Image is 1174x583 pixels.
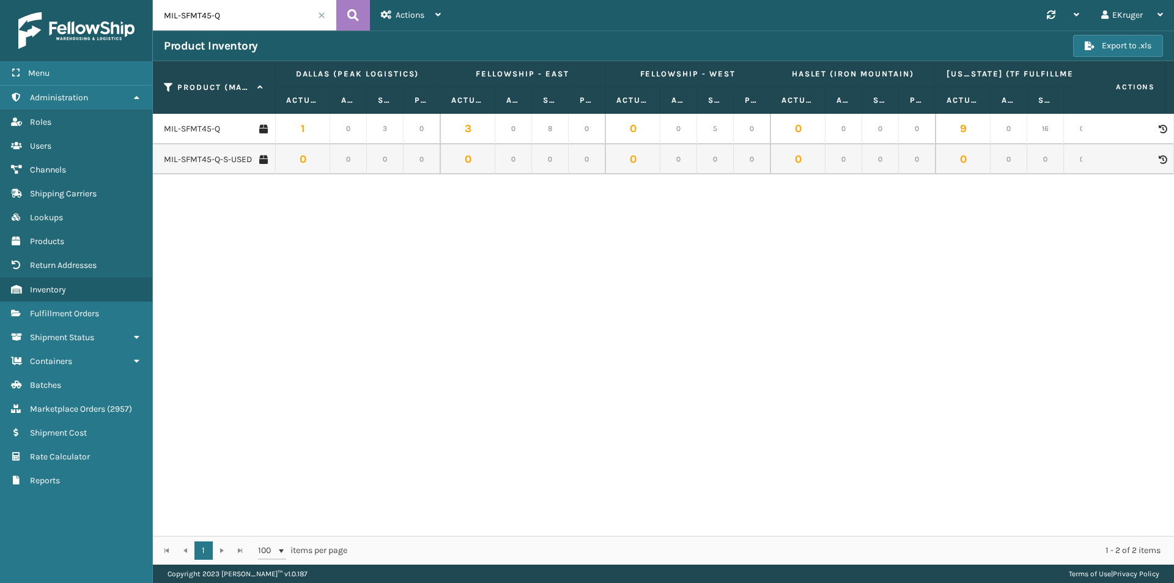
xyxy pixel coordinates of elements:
[30,117,51,127] span: Roles
[1159,155,1166,164] i: Product Activity
[275,144,330,175] td: 0
[1159,125,1166,133] i: Product Activity
[30,212,63,223] span: Lookups
[30,475,60,486] span: Reports
[697,114,734,144] td: 5
[616,69,759,80] label: Fellowship - West
[30,260,97,270] span: Return Addresses
[404,114,440,144] td: 0
[286,69,429,80] label: Dallas (Peak Logistics)
[30,380,61,390] span: Batches
[1027,144,1064,175] td: 0
[734,114,770,144] td: 0
[30,308,99,319] span: Fulfillment Orders
[899,114,936,144] td: 0
[836,95,851,106] label: Available
[404,144,440,175] td: 0
[543,95,557,106] label: Safety
[1038,95,1052,106] label: Safety
[451,95,484,106] label: Actual Quantity
[991,114,1027,144] td: 0
[1027,114,1064,144] td: 16
[770,144,825,175] td: 0
[258,544,276,557] span: 100
[781,95,814,106] label: Actual Quantity
[194,541,213,560] a: 1
[1069,570,1111,578] a: Terms of Use
[605,144,660,175] td: 0
[177,82,251,93] label: Product (MAIN SKU)
[396,10,424,20] span: Actions
[616,95,649,106] label: Actual Quantity
[532,114,569,144] td: 8
[440,114,495,144] td: 3
[991,144,1027,175] td: 0
[415,95,429,106] label: Pending
[30,92,88,103] span: Administration
[660,144,697,175] td: 0
[364,544,1161,557] div: 1 - 2 of 2 items
[164,154,252,166] a: MIL-SFMT45-Q-S-USED
[936,114,991,144] td: 9
[164,123,220,135] a: MIL-SFMT45-Q
[506,95,520,106] label: Available
[1069,565,1159,583] div: |
[947,69,1089,80] label: [US_STATE] (TF Fulfillment)
[30,141,51,151] span: Users
[708,95,722,106] label: Safety
[18,12,135,49] img: logo
[770,114,825,144] td: 0
[569,114,605,144] td: 0
[495,114,532,144] td: 0
[605,114,660,144] td: 0
[367,114,404,144] td: 3
[30,188,97,199] span: Shipping Carriers
[30,165,66,175] span: Channels
[1077,77,1162,97] span: Actions
[341,95,355,106] label: Available
[781,69,924,80] label: Haslet (Iron Mountain)
[1064,114,1101,144] td: 0
[30,284,66,295] span: Inventory
[451,69,594,80] label: Fellowship - East
[30,236,64,247] span: Products
[28,68,50,78] span: Menu
[569,144,605,175] td: 0
[873,95,887,106] label: Safety
[286,95,319,106] label: Actual Quantity
[671,95,685,106] label: Available
[258,541,347,560] span: items per page
[275,114,330,144] td: 1
[745,95,759,106] label: Pending
[330,144,367,175] td: 0
[899,144,936,175] td: 0
[697,144,734,175] td: 0
[367,144,404,175] td: 0
[660,114,697,144] td: 0
[1064,144,1101,175] td: 0
[30,451,90,462] span: Rate Calculator
[532,144,569,175] td: 0
[1113,570,1159,578] a: Privacy Policy
[825,114,862,144] td: 0
[378,95,392,106] label: Safety
[30,428,87,438] span: Shipment Cost
[734,144,770,175] td: 0
[495,144,532,175] td: 0
[910,95,924,106] label: Pending
[30,356,72,366] span: Containers
[862,114,899,144] td: 0
[862,144,899,175] td: 0
[825,144,862,175] td: 0
[107,404,132,414] span: ( 2957 )
[580,95,594,106] label: Pending
[440,144,495,175] td: 0
[30,332,94,343] span: Shipment Status
[947,95,979,106] label: Actual Quantity
[168,565,308,583] p: Copyright 2023 [PERSON_NAME]™ v 1.0.187
[936,144,991,175] td: 0
[30,404,105,414] span: Marketplace Orders
[1002,95,1016,106] label: Available
[164,39,258,53] h3: Product Inventory
[330,114,367,144] td: 0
